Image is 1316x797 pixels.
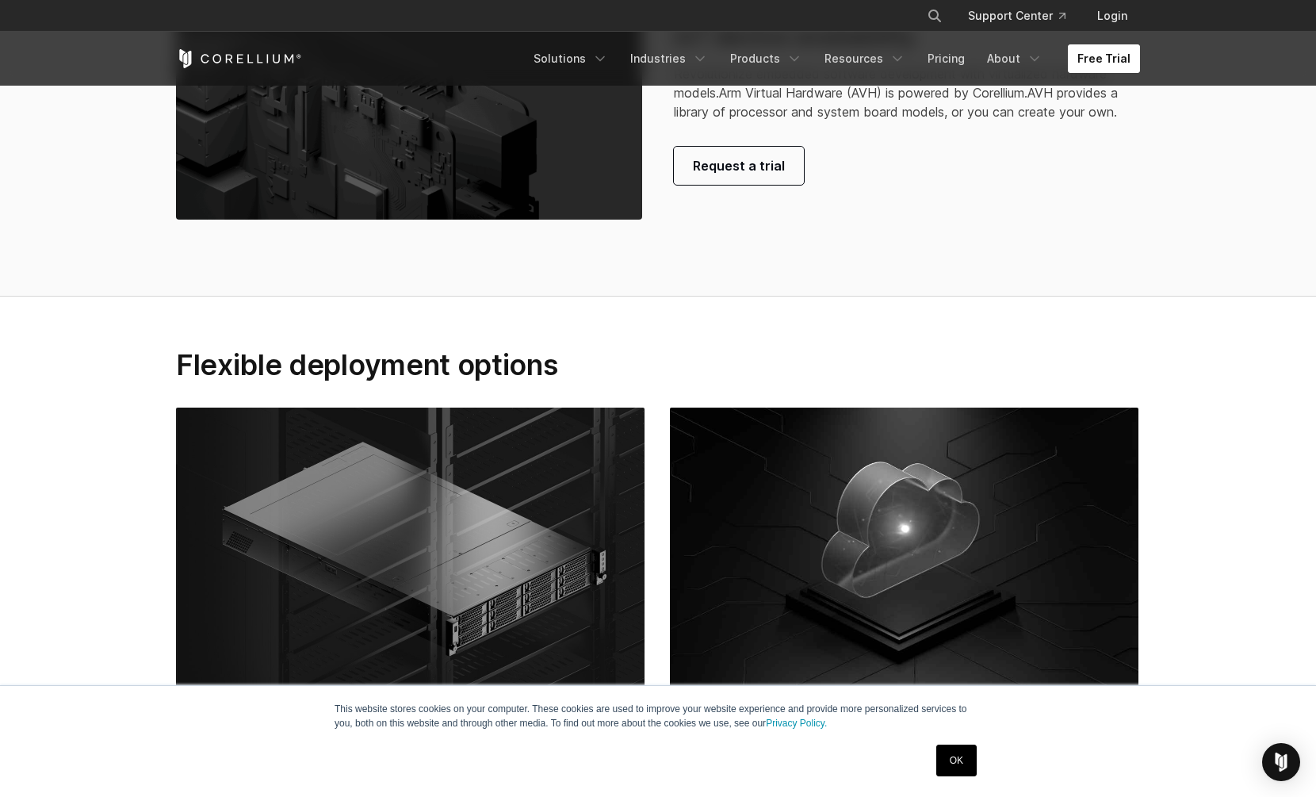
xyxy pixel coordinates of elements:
[674,85,1118,120] span: AVH provides a library of processor and system board models, or you can create your own.
[670,408,1138,699] img: core-cloud
[1262,743,1300,781] div: Open Intercom Messenger
[524,44,618,73] a: Solutions
[335,702,981,730] p: This website stores cookies on your computer. These cookies are used to improve your website expe...
[621,44,717,73] a: Industries
[176,49,302,68] a: Corellium Home
[1068,44,1140,73] a: Free Trial
[977,44,1052,73] a: About
[955,2,1078,30] a: Support Center
[936,745,977,776] a: OK
[176,408,645,699] img: Corellium_Appliances_Thumbnail
[674,64,1140,121] p: Arm Virtual Hardware (AVH) is powered by Corellium.
[674,66,1107,101] span: Revolutionize embedded software development with virtualized hardware models.
[176,347,642,382] h2: Flexible deployment options
[918,44,974,73] a: Pricing
[1085,2,1140,30] a: Login
[766,718,827,729] a: Privacy Policy.
[721,44,812,73] a: Products
[674,147,804,185] a: Request a trial
[920,2,949,30] button: Search
[908,2,1140,30] div: Navigation Menu
[524,44,1140,73] div: Navigation Menu
[693,156,785,175] span: Request a trial
[815,44,915,73] a: Resources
